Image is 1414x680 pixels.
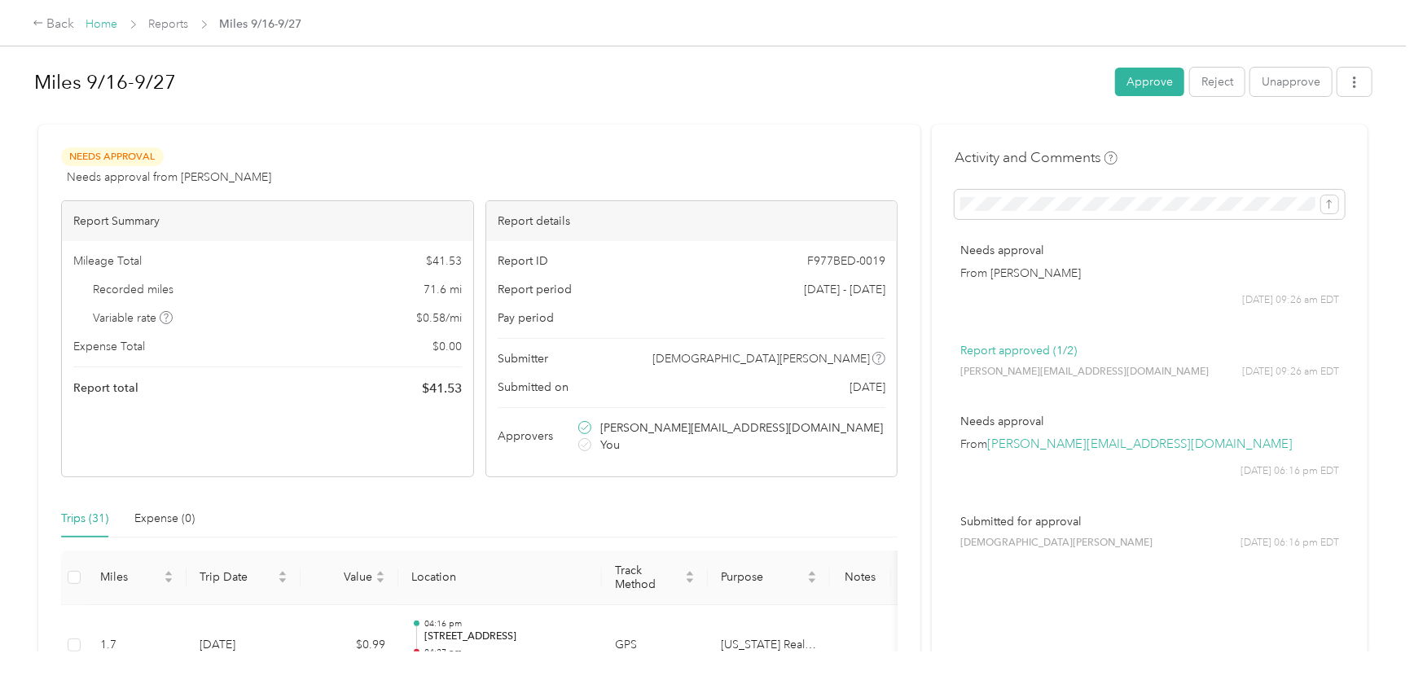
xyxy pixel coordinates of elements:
[850,379,885,396] span: [DATE]
[600,419,883,437] span: [PERSON_NAME][EMAIL_ADDRESS][DOMAIN_NAME]
[424,630,589,644] p: [STREET_ADDRESS]
[498,252,548,270] span: Report ID
[1323,589,1414,680] iframe: Everlance-gr Chat Button Frame
[67,169,271,186] span: Needs approval from [PERSON_NAME]
[61,147,164,166] span: Needs Approval
[600,437,620,454] span: You
[1241,464,1339,479] span: [DATE] 06:16 pm EDT
[94,309,173,327] span: Variable rate
[134,510,195,528] div: Expense (0)
[498,281,572,298] span: Report period
[34,63,1104,102] h1: Miles 9/16-9/27
[426,252,462,270] span: $ 41.53
[960,413,1339,430] p: Needs approval
[422,379,462,398] span: $ 41.53
[73,252,142,270] span: Mileage Total
[498,428,553,445] span: Approvers
[498,350,548,367] span: Submitter
[87,551,187,605] th: Miles
[955,147,1118,168] h4: Activity and Comments
[73,338,145,355] span: Expense Total
[73,379,138,397] span: Report total
[960,513,1339,530] p: Submitted for approval
[498,379,569,396] span: Submitted on
[220,15,302,33] span: Miles 9/16-9/27
[807,252,885,270] span: F977BED-0019
[1241,536,1339,551] span: [DATE] 06:16 pm EDT
[94,281,174,298] span: Recorded miles
[187,551,301,605] th: Trip Date
[164,576,173,586] span: caret-down
[807,576,817,586] span: caret-down
[424,281,462,298] span: 71.6 mi
[86,17,118,31] a: Home
[960,436,1339,453] p: From
[685,576,695,586] span: caret-down
[398,551,602,605] th: Location
[486,201,898,241] div: Report details
[375,568,385,578] span: caret-up
[1190,68,1245,96] button: Reject
[62,201,473,241] div: Report Summary
[960,265,1339,282] p: From [PERSON_NAME]
[424,618,589,630] p: 04:16 pm
[498,309,554,327] span: Pay period
[721,570,804,584] span: Purpose
[314,570,372,584] span: Value
[375,576,385,586] span: caret-down
[61,510,108,528] div: Trips (31)
[149,17,189,31] a: Reports
[960,342,1339,359] p: Report approved (1/2)
[1250,68,1332,96] button: Unapprove
[100,570,160,584] span: Miles
[602,551,708,605] th: Track Method
[987,437,1293,452] a: [PERSON_NAME][EMAIL_ADDRESS][DOMAIN_NAME]
[424,647,589,658] p: 04:27 pm
[804,281,885,298] span: [DATE] - [DATE]
[615,564,682,591] span: Track Method
[278,568,288,578] span: caret-up
[708,551,830,605] th: Purpose
[33,15,75,34] div: Back
[891,551,952,605] th: Tags
[830,551,891,605] th: Notes
[685,568,695,578] span: caret-up
[807,568,817,578] span: caret-up
[652,350,870,367] span: [DEMOGRAPHIC_DATA][PERSON_NAME]
[960,365,1209,379] span: [PERSON_NAME][EMAIL_ADDRESS][DOMAIN_NAME]
[278,576,288,586] span: caret-down
[164,568,173,578] span: caret-up
[416,309,462,327] span: $ 0.58 / mi
[960,242,1339,259] p: Needs approval
[301,551,398,605] th: Value
[433,338,462,355] span: $ 0.00
[1115,68,1184,96] button: Approve
[1242,293,1339,308] span: [DATE] 09:26 am EDT
[1242,365,1339,379] span: [DATE] 09:26 am EDT
[200,570,274,584] span: Trip Date
[960,536,1153,551] span: [DEMOGRAPHIC_DATA][PERSON_NAME]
